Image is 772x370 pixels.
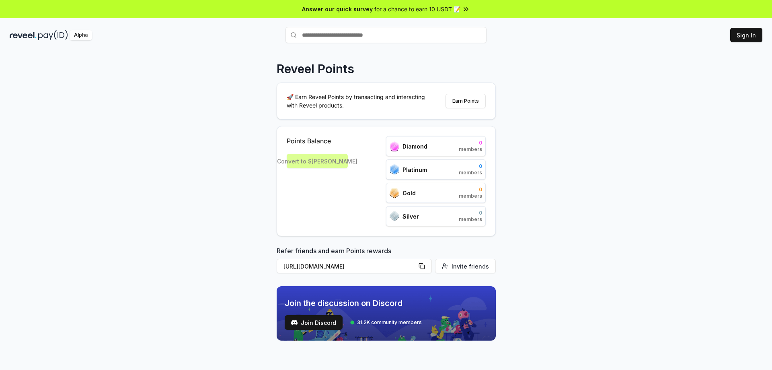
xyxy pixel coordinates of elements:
[70,30,92,40] div: Alpha
[452,262,489,271] span: Invite friends
[291,319,298,326] img: test
[287,136,348,146] span: Points Balance
[10,30,37,40] img: reveel_dark
[390,164,399,175] img: ranks_icon
[459,210,482,216] span: 0
[459,146,482,153] span: members
[402,212,419,221] span: Silver
[285,315,343,330] button: Join Discord
[435,259,496,273] button: Invite friends
[357,319,422,326] span: 31.2K community members
[277,259,432,273] button: [URL][DOMAIN_NAME]
[277,286,496,341] img: discord_banner
[402,165,427,174] span: Platinum
[446,94,486,108] button: Earn Points
[374,5,460,13] span: for a chance to earn 10 USDT 📝
[459,163,482,169] span: 0
[459,193,482,199] span: members
[301,318,336,327] span: Join Discord
[459,216,482,223] span: members
[285,315,343,330] a: testJoin Discord
[459,169,482,176] span: members
[402,142,427,151] span: Diamond
[285,298,422,309] span: Join the discussion on Discord
[390,141,399,151] img: ranks_icon
[277,246,496,277] div: Refer friends and earn Points rewards
[390,188,399,198] img: ranks_icon
[459,186,482,193] span: 0
[730,28,762,42] button: Sign In
[459,140,482,146] span: 0
[38,30,68,40] img: pay_id
[402,189,416,197] span: Gold
[302,5,373,13] span: Answer our quick survey
[277,62,354,76] p: Reveel Points
[287,93,431,110] p: 🚀 Earn Reveel Points by transacting and interacting with Reveel products.
[390,211,399,221] img: ranks_icon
